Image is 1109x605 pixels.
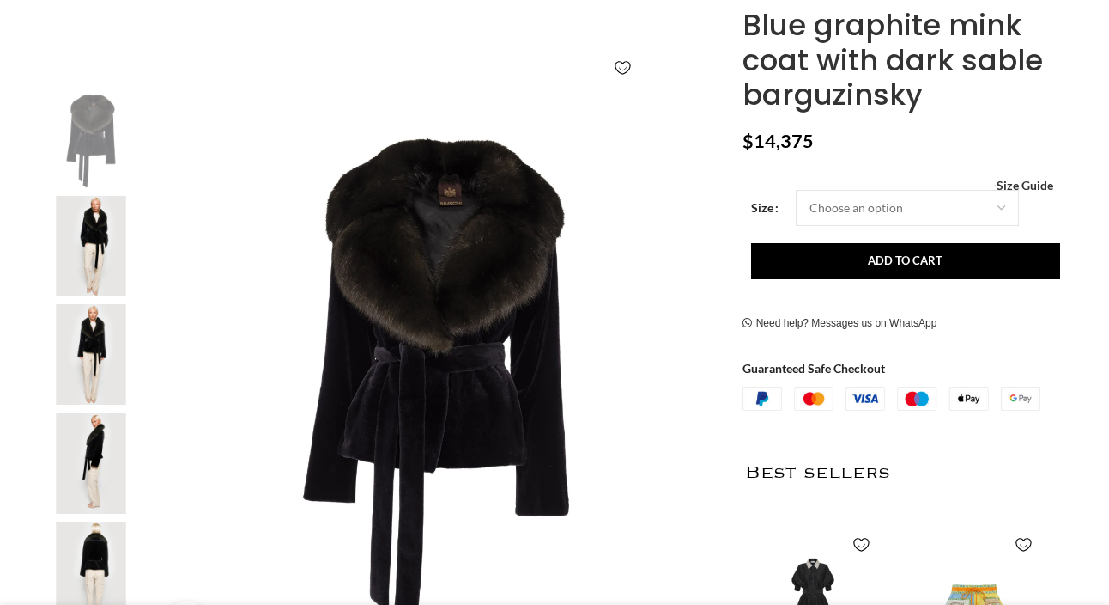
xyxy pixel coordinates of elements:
[751,199,779,217] label: Size
[39,196,143,296] img: Blue Mink fur Coats
[39,304,143,405] img: mink fur
[39,87,143,187] img: Coveti
[742,317,937,331] a: Need help? Messages us on WhatsApp
[742,387,1040,411] img: guaranteed-safe-checkout-bordered.j
[751,243,1060,279] button: Add to cart
[742,361,885,376] strong: Guaranteed Safe Checkout
[745,428,1043,518] h2: Best sellers
[742,8,1066,113] h1: Blue graphite mink coat with dark sable barguzinsky
[39,413,143,514] img: Blue graphite mink coat with dark sable barguzinsky - Image 4
[742,130,814,152] bdi: 14,375
[742,130,754,152] span: $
